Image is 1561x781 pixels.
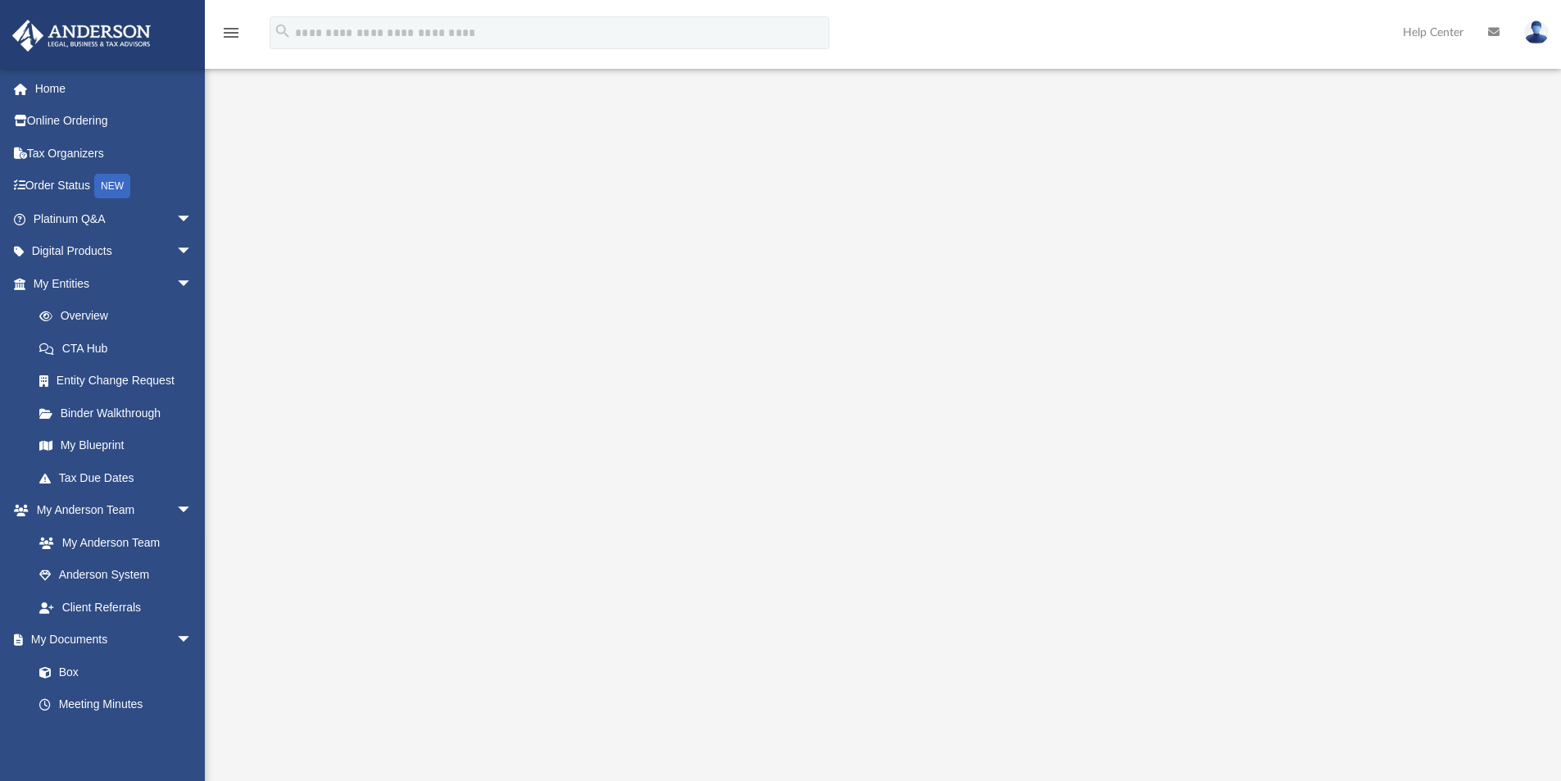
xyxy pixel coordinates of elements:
[176,624,209,657] span: arrow_drop_down
[11,105,217,138] a: Online Ordering
[23,429,209,462] a: My Blueprint
[23,461,217,494] a: Tax Due Dates
[23,656,201,688] a: Box
[221,31,241,43] a: menu
[23,526,201,559] a: My Anderson Team
[23,332,217,365] a: CTA Hub
[11,624,209,656] a: My Documentsarrow_drop_down
[7,20,156,52] img: Anderson Advisors Platinum Portal
[176,202,209,236] span: arrow_drop_down
[11,137,217,170] a: Tax Organizers
[11,494,209,527] a: My Anderson Teamarrow_drop_down
[221,23,241,43] i: menu
[23,591,209,624] a: Client Referrals
[11,170,217,203] a: Order StatusNEW
[23,397,217,429] a: Binder Walkthrough
[23,720,201,753] a: Forms Library
[11,202,217,235] a: Platinum Q&Aarrow_drop_down
[23,365,217,397] a: Entity Change Request
[94,174,130,198] div: NEW
[23,559,209,592] a: Anderson System
[274,22,292,40] i: search
[11,267,217,300] a: My Entitiesarrow_drop_down
[176,235,209,269] span: arrow_drop_down
[176,267,209,301] span: arrow_drop_down
[1524,20,1549,44] img: User Pic
[23,300,217,333] a: Overview
[176,494,209,528] span: arrow_drop_down
[11,72,217,105] a: Home
[23,688,209,721] a: Meeting Minutes
[11,235,217,268] a: Digital Productsarrow_drop_down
